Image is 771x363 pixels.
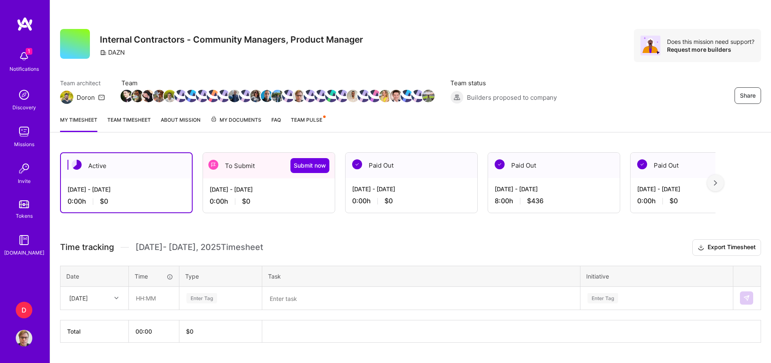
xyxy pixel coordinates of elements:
[586,272,727,281] div: Initiative
[186,89,197,103] a: Team Member Avatar
[698,243,704,252] i: icon Download
[692,239,761,256] button: Export Timesheet
[250,90,262,102] img: Team Member Avatar
[352,159,362,169] img: Paid Out
[368,90,381,102] img: Team Member Avatar
[203,153,335,178] div: To Submit
[107,115,151,132] a: Team timesheet
[740,91,756,100] span: Share
[450,79,557,87] span: Team status
[735,87,761,104] button: Share
[714,180,717,186] img: right
[10,65,39,73] div: Notifications
[129,287,179,309] input: HH:MM
[743,295,750,301] img: Submit
[16,160,32,177] img: Invite
[346,153,477,178] div: Paid Out
[272,89,283,103] a: Team Member Avatar
[218,89,229,103] a: Team Member Avatar
[132,89,143,103] a: Team Member Avatar
[637,159,647,169] img: Paid Out
[379,90,392,102] img: Team Member Avatar
[251,89,261,103] a: Team Member Avatar
[207,90,219,102] img: Team Member Avatar
[390,90,402,102] img: Team Member Avatar
[161,115,201,132] a: About Mission
[467,93,557,102] span: Builders proposed to company
[240,89,251,103] a: Team Member Avatar
[26,48,32,55] span: 1
[121,90,133,102] img: Team Member Avatar
[637,197,756,205] div: 0:00 h
[336,90,348,102] img: Team Member Avatar
[131,90,144,102] img: Team Member Avatar
[153,90,165,102] img: Team Member Avatar
[175,89,186,103] a: Team Member Avatar
[197,89,208,103] a: Team Member Avatar
[16,302,32,318] div: D
[114,296,118,300] i: icon Chevron
[14,330,34,346] a: User Avatar
[60,91,73,104] img: Team Architect
[121,79,434,87] span: Team
[271,115,281,132] a: FAQ
[98,94,105,101] i: icon Mail
[210,115,261,125] span: My Documents
[185,90,198,102] img: Team Member Avatar
[384,197,393,205] span: $0
[61,153,192,178] div: Active
[12,103,36,112] div: Discovery
[358,90,370,102] img: Team Member Avatar
[411,90,424,102] img: Team Member Avatar
[69,294,88,303] div: [DATE]
[495,197,613,205] div: 8:00 h
[261,90,273,102] img: Team Member Avatar
[631,153,762,178] div: Paid Out
[352,197,471,205] div: 0:00 h
[179,266,262,286] th: Type
[164,89,175,103] a: Team Member Avatar
[14,302,34,318] a: D
[16,232,32,248] img: guide book
[380,89,391,103] a: Team Member Avatar
[412,89,423,103] a: Team Member Avatar
[261,89,272,103] a: Team Member Avatar
[401,90,413,102] img: Team Member Avatar
[210,185,328,194] div: [DATE] - [DATE]
[239,90,251,102] img: Team Member Avatar
[422,90,435,102] img: Team Member Avatar
[337,89,348,103] a: Team Member Avatar
[210,115,261,132] a: My Documents
[229,89,240,103] a: Team Member Avatar
[100,49,106,56] i: icon CompanyGray
[271,90,284,102] img: Team Member Avatar
[16,330,32,346] img: User Avatar
[142,90,155,102] img: Team Member Avatar
[121,89,132,103] a: Team Member Avatar
[77,93,95,102] div: Doron
[282,90,295,102] img: Team Member Avatar
[488,153,620,178] div: Paid Out
[326,89,337,103] a: Team Member Avatar
[100,197,108,206] span: $0
[669,197,678,205] span: $0
[60,242,114,252] span: Time tracking
[17,17,33,31] img: logo
[208,89,218,103] a: Team Member Avatar
[325,90,338,102] img: Team Member Avatar
[262,266,580,286] th: Task
[210,197,328,206] div: 0:00 h
[291,117,322,123] span: Team Pulse
[291,115,325,132] a: Team Pulse
[60,266,129,286] th: Date
[68,185,185,194] div: [DATE] - [DATE]
[186,292,217,305] div: Enter Tag
[348,89,358,103] a: Team Member Avatar
[19,200,29,208] img: tokens
[423,89,434,103] a: Team Member Avatar
[294,89,305,103] a: Team Member Avatar
[186,328,193,335] span: $ 0
[242,197,250,206] span: $0
[143,89,154,103] a: Team Member Avatar
[637,185,756,193] div: [DATE] - [DATE]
